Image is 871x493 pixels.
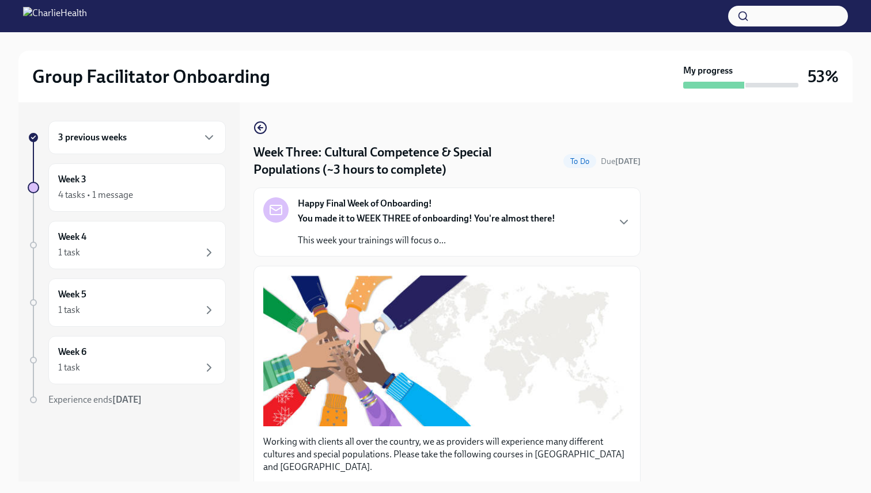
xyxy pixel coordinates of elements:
div: 3 previous weeks [48,121,226,154]
h6: Week 3 [58,173,86,186]
h6: Week 6 [58,346,86,358]
strong: [DATE] [112,394,142,405]
strong: Happy Final Week of Onboarding! [298,197,432,210]
span: October 20th, 2025 09:00 [601,156,641,167]
a: Week 41 task [28,221,226,269]
span: Experience ends [48,394,142,405]
div: 1 task [58,361,80,374]
h2: Group Facilitator Onboarding [32,65,270,88]
span: To Do [563,157,596,166]
strong: [DATE] [615,156,641,166]
p: This week your trainings will focus o... [298,234,555,247]
a: Week 51 task [28,278,226,327]
h4: Week Three: Cultural Competence & Special Populations (~3 hours to complete) [253,144,559,178]
img: CharlieHealth [23,7,87,25]
h6: Week 4 [58,231,86,243]
strong: My progress [683,64,733,77]
span: Due [601,156,641,166]
div: 4 tasks • 1 message [58,189,133,201]
div: 1 task [58,304,80,316]
strong: You made it to WEEK THREE of onboarding! You're almost there! [298,213,555,224]
div: 1 task [58,246,80,259]
a: Week 61 task [28,336,226,384]
h3: 53% [808,66,839,87]
a: Week 34 tasks • 1 message [28,163,226,212]
button: Zoom image [263,276,631,426]
h6: 3 previous weeks [58,131,127,144]
p: Working with clients all over the country, we as providers will experience many different culture... [263,435,631,473]
h6: Week 5 [58,288,86,301]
